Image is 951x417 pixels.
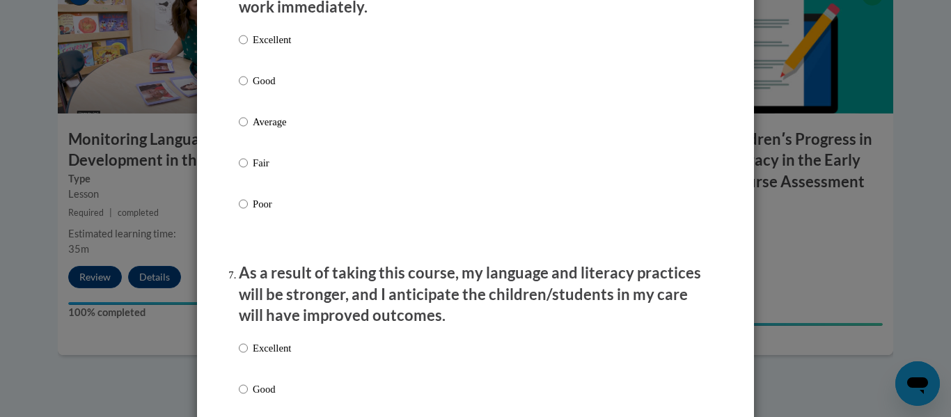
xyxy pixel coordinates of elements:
p: Excellent [253,32,291,47]
p: Average [253,114,291,129]
input: Average [239,114,248,129]
p: Fair [253,155,291,171]
input: Poor [239,196,248,212]
input: Good [239,381,248,397]
p: Good [253,381,291,397]
input: Fair [239,155,248,171]
input: Excellent [239,340,248,356]
p: Poor [253,196,291,212]
p: Excellent [253,340,291,356]
p: As a result of taking this course, my language and literacy practices will be stronger, and I ant... [239,262,712,326]
input: Excellent [239,32,248,47]
input: Good [239,73,248,88]
p: Good [253,73,291,88]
